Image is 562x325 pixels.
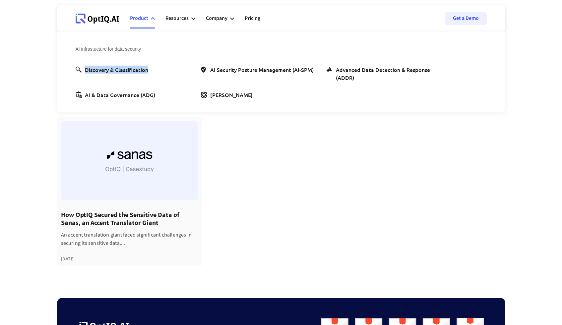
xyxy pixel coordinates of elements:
[61,211,198,227] h4: How OptIQ Secured the Sensitive Data of Sanas, an Accent Translator Giant
[327,66,443,81] a: Advanced Data Detection & Response (ADDR)
[201,66,316,74] a: AI Security Posture Management (AI-SPM)
[445,12,487,25] a: Get a Demo
[76,45,443,56] div: AI infrastucture for data security
[85,66,148,74] div: Discovery & Classification
[57,117,202,266] a: How OptIQ Secured the Sensitive Data of Sanas, an Accent Translator GiantAn accent translation gi...
[165,14,189,23] div: Resources
[61,231,198,248] div: An accent translation giant faced significant challenges in securing its sensitive data....
[85,91,155,99] div: AI & Data Governance (ADG)
[201,91,255,99] a: [PERSON_NAME]
[165,9,195,28] div: Resources
[206,9,234,28] div: Company
[61,256,198,262] div: [DATE]
[336,66,440,81] div: Advanced Data Detection & Response (ADDR)
[206,14,227,23] div: Company
[210,66,314,74] div: AI Security Posture Management (AI-SPM)
[130,14,148,23] div: Product
[210,91,253,99] div: [PERSON_NAME]
[130,9,155,28] div: Product
[245,9,260,28] a: Pricing
[76,66,151,74] a: Discovery & Classification
[76,9,119,28] a: Webflow Homepage
[76,91,158,99] a: AI & Data Governance (ADG)
[57,32,505,112] nav: Product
